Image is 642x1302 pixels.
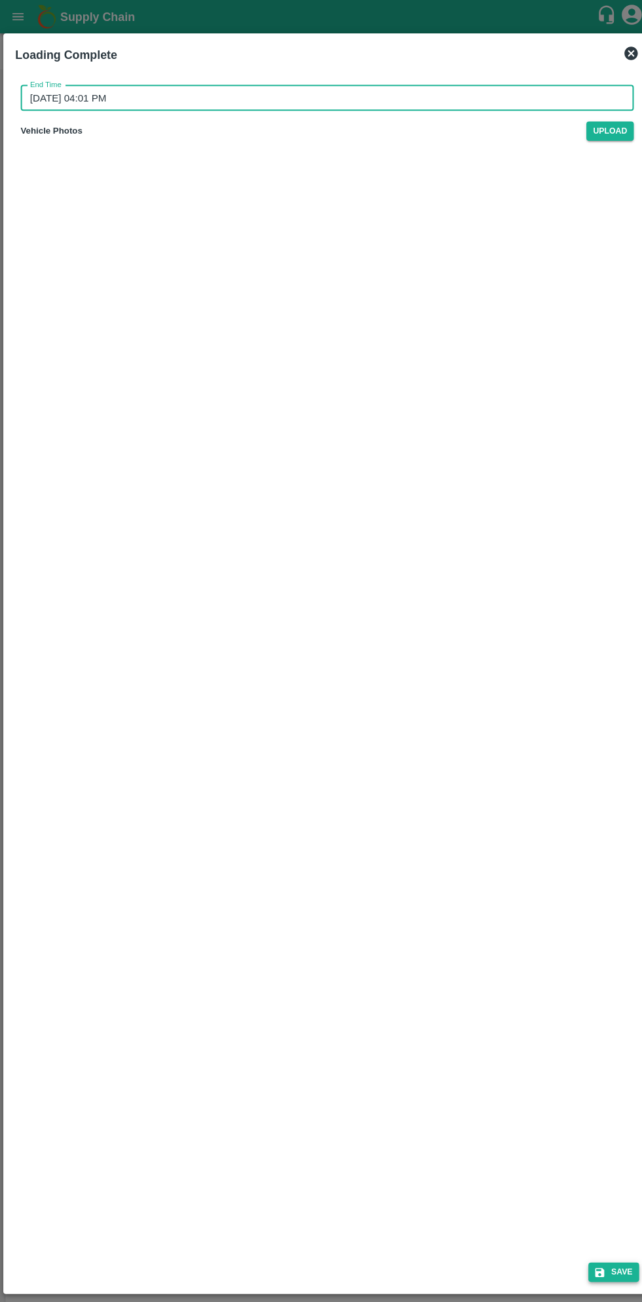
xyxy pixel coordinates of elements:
[15,47,115,60] b: Loading Complete
[577,1238,627,1257] button: Save
[20,123,81,133] strong: Vehicle Photos
[29,78,60,88] label: End Time
[575,119,622,138] span: Upload
[20,84,613,109] input: Choose date, selected date is Aug 11, 2025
